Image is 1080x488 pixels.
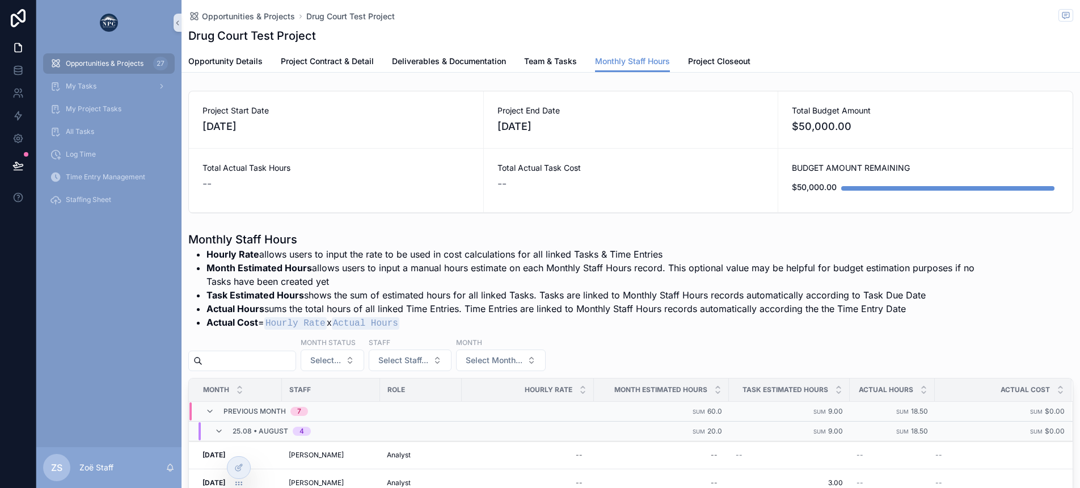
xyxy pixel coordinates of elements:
[387,478,411,487] span: Analyst
[43,167,175,187] a: Time Entry Management
[188,232,988,247] h1: Monthly Staff Hours
[301,337,356,347] label: Month Status
[310,355,341,366] span: Select...
[66,195,111,204] span: Staffing Sheet
[206,288,988,302] li: shows the sum of estimated hours for all linked Tasks. Tasks are linked to Monthly Staff Hours re...
[66,104,121,113] span: My Project Tasks
[576,478,583,487] div: --
[43,99,175,119] a: My Project Tasks
[813,428,826,435] small: Sum
[392,56,506,67] span: Deliverables & Documentation
[497,176,507,192] span: --
[456,337,482,347] label: Month
[289,385,311,394] span: Staff
[859,385,913,394] span: Actual Hours
[707,407,722,415] span: 60.0
[206,249,259,260] strong: Hourly Rate
[1001,385,1050,394] span: Actual Cost
[79,462,113,473] p: Zoë Staff
[688,56,750,67] span: Project Closeout
[896,409,909,415] small: Sum
[66,173,145,182] span: Time Entry Management
[469,446,587,464] a: --
[100,14,118,32] img: App logo
[707,427,722,435] span: 20.0
[497,119,765,134] span: [DATE]
[911,407,928,415] span: 18.50
[935,478,942,487] span: --
[369,350,452,371] button: Select Button
[43,144,175,165] a: Log Time
[51,461,62,474] span: ZS
[206,289,304,301] strong: Task Estimated Hours
[524,51,577,74] a: Team & Tasks
[1045,407,1065,415] span: $0.00
[896,428,909,435] small: Sum
[289,478,344,487] span: [PERSON_NAME]
[1030,409,1043,415] small: Sum
[202,478,275,487] a: [DATE]
[693,428,705,435] small: Sum
[66,82,96,91] span: My Tasks
[857,451,928,460] a: --
[693,409,705,415] small: Sum
[188,11,295,22] a: Opportunities & Projects
[524,56,577,67] span: Team & Tasks
[202,105,470,116] span: Project Start Date
[378,355,428,366] span: Select Staff...
[206,262,312,274] strong: Month Estimated Hours
[43,76,175,96] a: My Tasks
[792,176,837,199] div: $50,000.00
[202,176,212,192] span: --
[36,45,182,225] div: scrollable content
[742,385,828,394] span: Task Estimated Hours
[43,53,175,74] a: Opportunities & Projects27
[736,451,843,460] a: --
[66,150,96,159] span: Log Time
[525,385,572,394] span: Hourly Rate
[281,51,374,74] a: Project Contract & Detail
[188,28,316,44] h1: Drug Court Test Project
[206,302,988,315] li: sums the total hours of all linked Time Entries. Time Entries are linked to Monthly Staff Hours r...
[614,385,707,394] span: Month Estimated Hours
[202,478,225,487] strong: [DATE]
[595,51,670,73] a: Monthly Staff Hours
[711,451,718,460] div: --
[857,478,863,487] span: --
[332,317,399,330] code: Actual Hours
[206,315,988,330] li: = x
[233,427,288,436] span: 25.08 • August
[497,162,765,174] span: Total Actual Task Cost
[935,478,1058,487] a: --
[387,451,455,460] a: Analyst
[857,478,928,487] a: --
[299,427,304,436] div: 4
[289,478,373,487] a: [PERSON_NAME]
[264,317,327,330] code: Hourly Rate
[202,451,275,460] a: [DATE]
[857,451,863,460] span: --
[188,51,263,74] a: Opportunity Details
[203,385,229,394] span: Month
[281,56,374,67] span: Project Contract & Detail
[792,105,1059,116] span: Total Budget Amount
[711,478,718,487] div: --
[206,261,988,288] li: allows users to input a manual hours estimate on each Monthly Staff Hours record. This optional v...
[456,350,546,371] button: Select Button
[387,478,455,487] a: Analyst
[289,451,344,460] span: [PERSON_NAME]
[289,451,373,460] a: [PERSON_NAME]
[792,119,1059,134] span: $50,000.00
[911,427,928,435] span: 18.50
[387,385,405,394] span: Role
[297,407,301,416] div: 7
[206,247,988,261] li: allows users to input the rate to be used in cost calculations for all linked Tasks & Time Entries
[188,56,263,67] span: Opportunity Details
[736,478,843,487] a: 3.00
[1045,427,1065,435] span: $0.00
[828,427,843,435] span: 9.00
[1030,428,1043,435] small: Sum
[497,105,765,116] span: Project End Date
[206,303,264,314] strong: Actual Hours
